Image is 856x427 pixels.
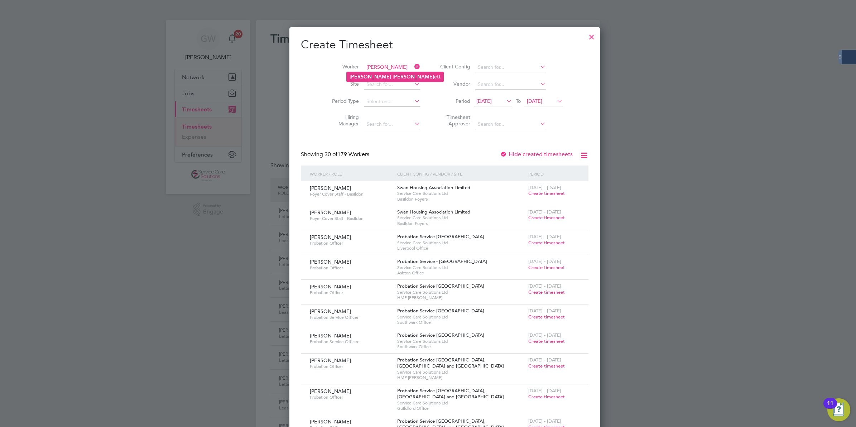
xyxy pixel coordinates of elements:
[327,63,359,70] label: Worker
[397,295,525,301] span: HMP [PERSON_NAME]
[397,245,525,251] span: Liverpool Office
[310,308,351,315] span: [PERSON_NAME]
[528,363,565,369] span: Create timesheet
[397,314,525,320] span: Service Care Solutions Ltd
[528,289,565,295] span: Create timesheet
[476,98,492,104] span: [DATE]
[310,259,351,265] span: [PERSON_NAME]
[528,418,561,424] span: [DATE] - [DATE]
[397,184,470,191] span: Swan Housing Association Limited
[528,240,565,246] span: Create timesheet
[397,344,525,350] span: Southwark Office
[310,290,392,296] span: Probation Officer
[310,364,392,369] span: Probation Officer
[397,332,484,338] span: Probation Service [GEOGRAPHIC_DATA]
[397,283,484,289] span: Probation Service [GEOGRAPHIC_DATA]
[528,258,561,264] span: [DATE] - [DATE]
[310,388,351,394] span: [PERSON_NAME]
[527,98,542,104] span: [DATE]
[301,151,371,158] div: Showing
[528,394,565,400] span: Create timesheet
[397,221,525,226] span: Basildon Foyers
[528,357,561,363] span: [DATE] - [DATE]
[528,264,565,270] span: Create timesheet
[397,357,504,369] span: Probation Service [GEOGRAPHIC_DATA], [GEOGRAPHIC_DATA] and [GEOGRAPHIC_DATA]
[327,98,359,104] label: Period Type
[393,74,434,80] b: [PERSON_NAME]
[310,357,351,364] span: [PERSON_NAME]
[397,369,525,375] span: Service Care Solutions Ltd
[475,62,546,72] input: Search for...
[395,165,526,182] div: Client Config / Vendor / Site
[364,80,420,90] input: Search for...
[310,191,392,197] span: Foyer Cover Staff - Basildon
[397,308,484,314] span: Probation Service [GEOGRAPHIC_DATA]
[364,62,420,72] input: Search for...
[397,215,525,221] span: Service Care Solutions Ltd
[438,81,470,87] label: Vendor
[827,398,850,421] button: Open Resource Center, 11 new notifications
[514,96,523,106] span: To
[310,332,351,339] span: [PERSON_NAME]
[528,215,565,221] span: Create timesheet
[528,308,561,314] span: [DATE] - [DATE]
[397,289,525,295] span: Service Care Solutions Ltd
[310,283,351,290] span: [PERSON_NAME]
[364,97,420,107] input: Select one
[475,119,546,129] input: Search for...
[528,314,565,320] span: Create timesheet
[526,165,581,182] div: Period
[310,209,351,216] span: [PERSON_NAME]
[324,151,337,158] span: 30 of
[310,394,392,400] span: Probation Officer
[528,209,561,215] span: [DATE] - [DATE]
[397,209,470,215] span: Swan Housing Association Limited
[310,418,351,425] span: [PERSON_NAME]
[528,338,565,344] span: Create timesheet
[308,165,395,182] div: Worker / Role
[528,388,561,394] span: [DATE] - [DATE]
[528,234,561,240] span: [DATE] - [DATE]
[397,265,525,270] span: Service Care Solutions Ltd
[438,63,470,70] label: Client Config
[500,151,573,158] label: Hide created timesheets
[397,320,525,325] span: Southwark Office
[397,196,525,202] span: Basildon Foyers
[397,388,504,400] span: Probation Service [GEOGRAPHIC_DATA], [GEOGRAPHIC_DATA] and [GEOGRAPHIC_DATA]
[438,98,470,104] label: Period
[327,81,359,87] label: Site
[397,400,525,406] span: Service Care Solutions Ltd
[310,234,351,240] span: [PERSON_NAME]
[397,406,525,411] span: Guildford Office
[397,270,525,276] span: Ashton Office
[347,72,443,82] li: ett
[310,216,392,221] span: Foyer Cover Staff - Basildon
[397,258,487,264] span: Probation Service - [GEOGRAPHIC_DATA]
[324,151,369,158] span: 179 Workers
[310,339,392,345] span: Probation Service Officer
[438,114,470,127] label: Timesheet Approver
[327,114,359,127] label: Hiring Manager
[397,375,525,380] span: HMP [PERSON_NAME]
[397,191,525,196] span: Service Care Solutions Ltd
[397,240,525,246] span: Service Care Solutions Ltd
[310,185,351,191] span: [PERSON_NAME]
[528,283,561,289] span: [DATE] - [DATE]
[310,315,392,320] span: Probation Service Officer
[310,265,392,271] span: Probation Officer
[397,234,484,240] span: Probation Service [GEOGRAPHIC_DATA]
[310,240,392,246] span: Probation Officer
[364,119,420,129] input: Search for...
[528,184,561,191] span: [DATE] - [DATE]
[528,190,565,196] span: Create timesheet
[475,80,546,90] input: Search for...
[301,37,588,52] h2: Create Timesheet
[397,339,525,344] span: Service Care Solutions Ltd
[827,403,833,413] div: 11
[350,74,391,80] b: [PERSON_NAME]
[528,332,561,338] span: [DATE] - [DATE]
